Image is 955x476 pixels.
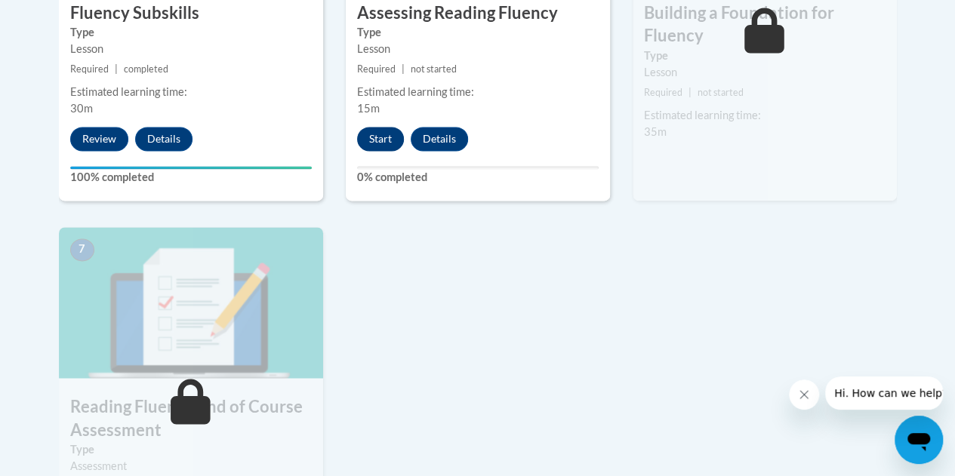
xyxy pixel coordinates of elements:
div: Estimated learning time: [70,84,312,100]
span: completed [124,63,168,75]
span: not started [411,63,457,75]
span: 15m [357,102,380,115]
span: 30m [70,102,93,115]
span: 35m [644,125,667,138]
span: | [689,87,692,98]
span: | [402,63,405,75]
iframe: Close message [789,379,819,410]
h3: Fluency Subskills [59,2,323,25]
label: Type [70,441,312,457]
button: Details [411,127,468,151]
div: Lesson [357,41,599,57]
h3: Assessing Reading Fluency [346,2,610,25]
span: Required [644,87,682,98]
div: Assessment [70,457,312,474]
img: Course Image [59,227,323,378]
h3: Reading Fluency End of Course Assessment [59,395,323,441]
label: Type [70,24,312,41]
button: Start [357,127,404,151]
span: Hi. How can we help? [9,11,122,23]
div: Lesson [644,64,886,81]
label: 100% completed [70,169,312,186]
label: Type [357,24,599,41]
label: 0% completed [357,169,599,186]
span: Required [357,63,396,75]
div: Estimated learning time: [357,84,599,100]
span: Required [70,63,109,75]
button: Details [135,127,193,151]
span: 7 [70,238,94,261]
span: | [115,63,118,75]
button: Review [70,127,128,151]
div: Your progress [70,166,312,169]
label: Type [644,48,886,64]
iframe: Button to launch messaging window [895,416,943,464]
div: Lesson [70,41,312,57]
span: not started [698,87,744,98]
iframe: Message from company [825,376,943,410]
div: Estimated learning time: [644,107,886,124]
h3: Building a Foundation for Fluency [633,2,897,48]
